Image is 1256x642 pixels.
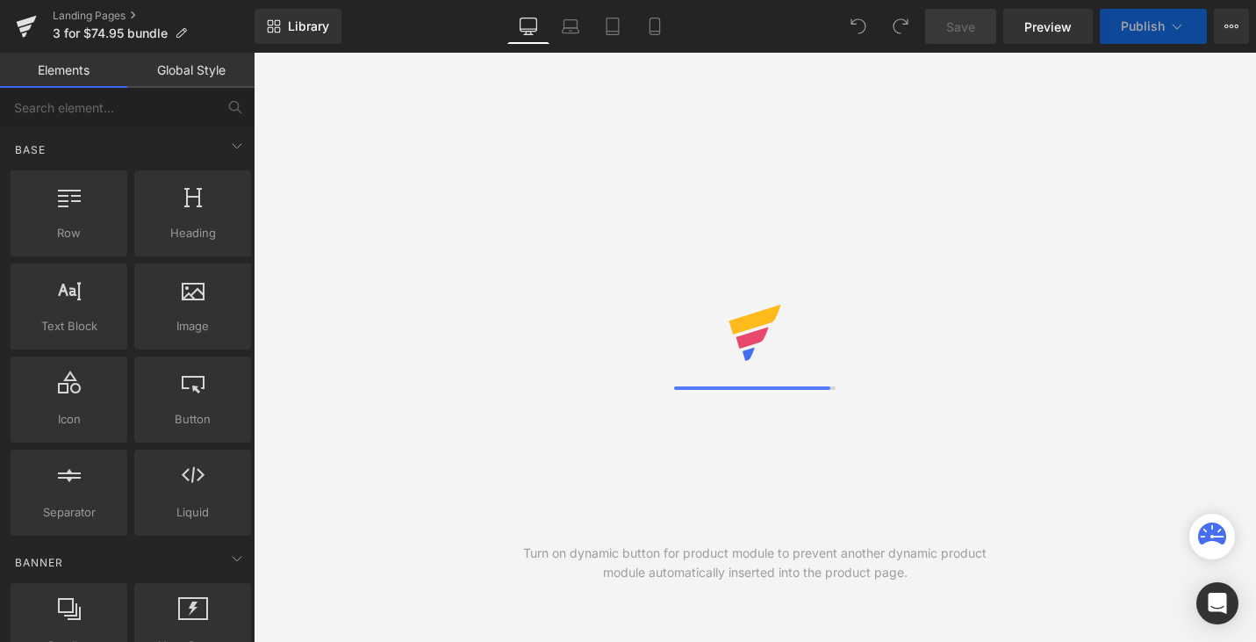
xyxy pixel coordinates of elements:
[16,503,122,522] span: Separator
[507,9,549,44] a: Desktop
[288,18,329,34] span: Library
[140,317,246,335] span: Image
[140,410,246,429] span: Button
[53,9,255,23] a: Landing Pages
[16,410,122,429] span: Icon
[1121,19,1165,33] span: Publish
[946,18,975,36] span: Save
[255,9,341,44] a: New Library
[1196,582,1238,624] div: Open Intercom Messenger
[505,544,1006,582] div: Turn on dynamic button for product module to prevent another dynamic product module automatically...
[16,224,122,242] span: Row
[841,9,876,44] button: Undo
[1024,18,1072,36] span: Preview
[1003,9,1093,44] a: Preview
[16,317,122,335] span: Text Block
[53,26,168,40] span: 3 for $74.95 bundle
[883,9,918,44] button: Redo
[13,141,47,158] span: Base
[549,9,592,44] a: Laptop
[634,9,676,44] a: Mobile
[127,53,255,88] a: Global Style
[13,554,65,571] span: Banner
[1214,9,1249,44] button: More
[140,224,246,242] span: Heading
[592,9,634,44] a: Tablet
[140,503,246,522] span: Liquid
[1100,9,1207,44] button: Publish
